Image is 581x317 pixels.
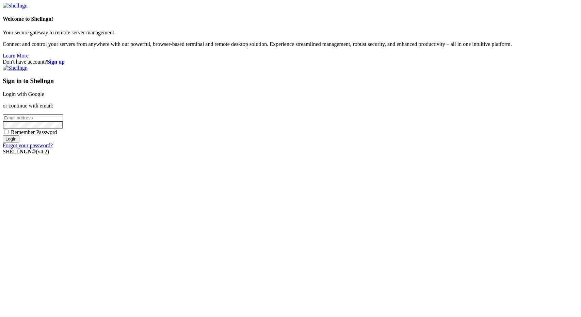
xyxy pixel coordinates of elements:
input: Login [3,135,19,143]
p: Connect and control your servers from anywhere with our powerful, browser-based terminal and remo... [3,41,578,47]
h3: Sign in to Shellngn [3,77,578,85]
a: Login with Google [3,91,44,97]
input: Email address [3,114,63,121]
span: SHELL © [3,149,49,154]
p: Your secure gateway to remote server management. [3,30,578,36]
div: Don't have account? [3,59,578,65]
a: Sign up [47,59,65,65]
span: Remember Password [11,129,57,135]
a: Learn More [3,53,29,59]
span: 4.2.0 [36,149,49,154]
a: Forgot your password? [3,143,53,148]
img: Shellngn [3,65,28,71]
b: NGN [20,149,32,154]
img: Shellngn [3,3,28,9]
p: or continue with email: [3,103,578,109]
input: Remember Password [4,130,9,134]
h4: Welcome to Shellngn! [3,16,578,22]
